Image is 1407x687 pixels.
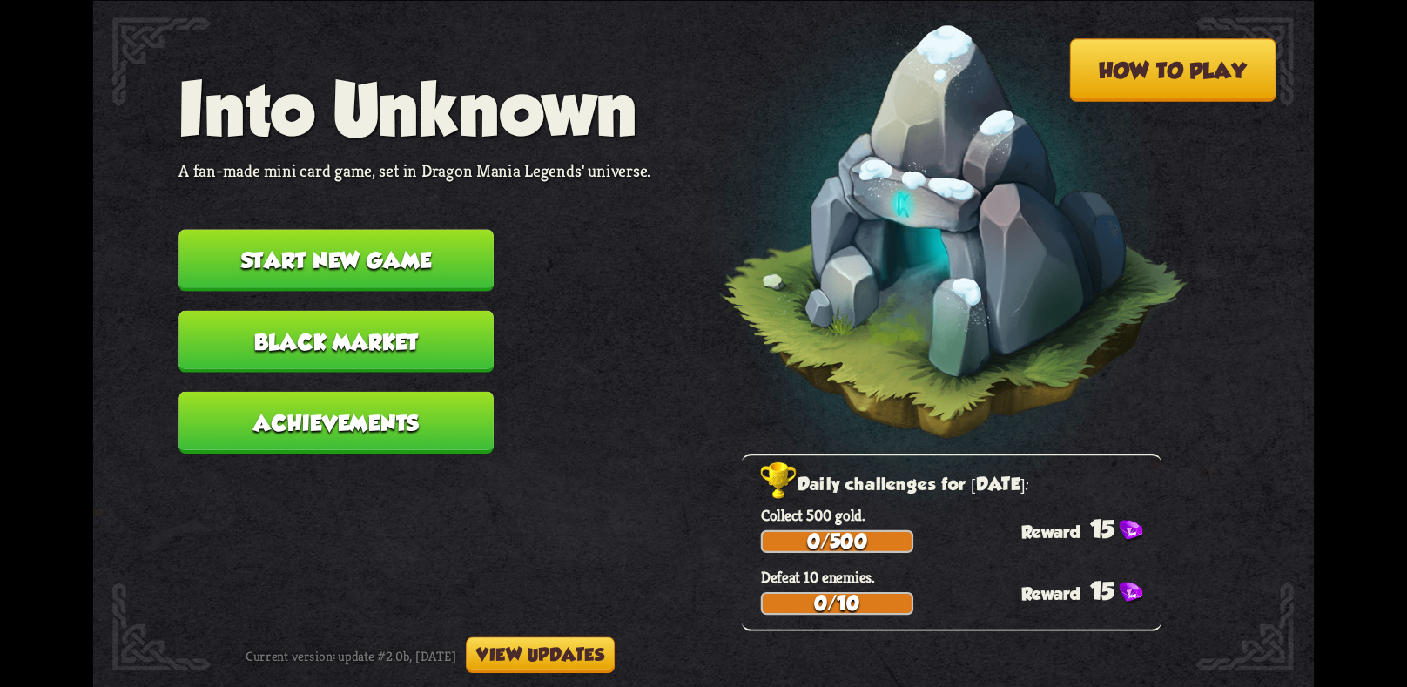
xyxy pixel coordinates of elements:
div: 15 [1021,515,1161,542]
button: How to play [1069,38,1276,101]
div: Current version: update #2.0b, [DATE] [246,636,615,673]
h2: Daily challenges for [DATE]: [761,469,1161,500]
p: A fan-made mini card game, set in Dragon Mania Legends' universe. [178,159,650,181]
div: 0/500 [763,531,912,550]
button: View updates [466,636,615,673]
button: Black Market [178,310,494,372]
button: Achievements [178,391,494,453]
p: Defeat 10 enemies. [761,567,1161,587]
p: Collect 500 gold. [761,505,1161,525]
div: 0/10 [763,594,912,613]
h1: Into Unknown [178,67,650,150]
img: Golden_Trophy_Icon.png [761,461,798,500]
div: 15 [1021,576,1161,604]
button: Start new game [178,229,494,291]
